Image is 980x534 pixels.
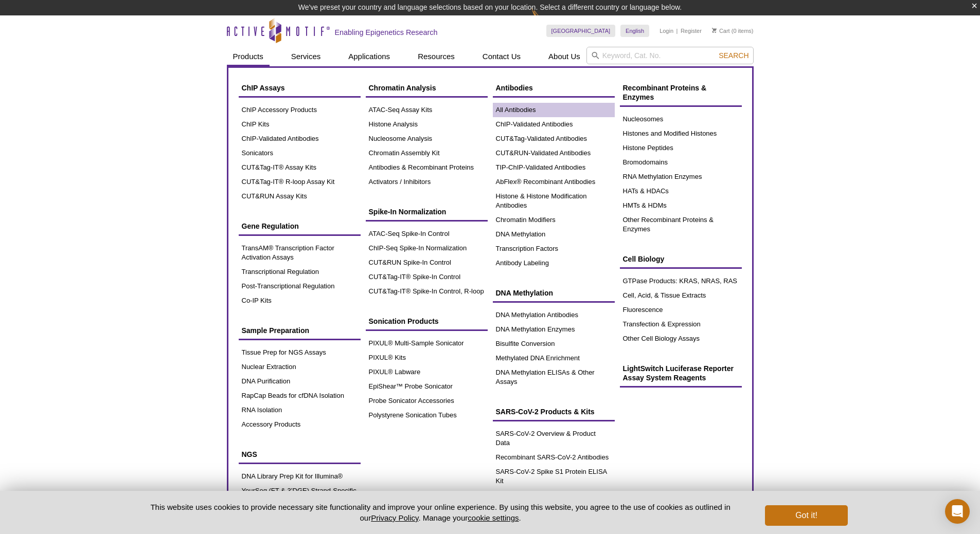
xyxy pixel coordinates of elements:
[239,279,361,293] a: Post-Transcriptional Regulation
[586,47,754,64] input: Keyword, Cat. No.
[493,402,615,421] a: SARS-CoV-2 Products & Kits
[620,359,742,388] a: LightSwitch Luciferase Reporter Assay System Reagents
[366,241,488,255] a: ChIP-Seq Spike-In Normalization
[620,317,742,332] a: Transfection & Expression
[239,103,361,117] a: ChIP Accessory Products
[493,308,615,322] a: DNA Methylation Antibodies
[620,184,742,198] a: HATs & HDACs
[366,227,488,241] a: ATAC-Seq Spike-In Control
[239,189,361,204] a: CUT&RUN Assay Kits
[496,289,553,297] span: DNA Methylation
[493,132,615,146] a: CUT&Tag-Validated Antibodies
[366,202,488,222] a: Spike-In Normalization
[493,365,615,389] a: DNA Methylation ELISAs & Other Assays
[493,427,615,450] a: SARS-CoV-2 Overview & Product Data
[620,112,742,126] a: Nucleosomes
[623,364,734,382] span: LightSwitch Luciferase Reporter Assay System Reagents
[468,513,519,522] button: cookie settings
[242,84,285,92] span: ChIP Assays
[366,379,488,394] a: EpiShear™ Probe Sonicator
[712,25,754,37] li: (0 items)
[239,293,361,308] a: Co-IP Kits
[623,255,665,263] span: Cell Biology
[366,146,488,160] a: Chromatin Assembly Kit
[620,332,742,346] a: Other Cell Biology Assays
[285,47,327,66] a: Services
[239,345,361,360] a: Tissue Prep for NGS Assays
[239,146,361,160] a: Sonicators
[239,389,361,403] a: RapCap Beads for cfDNA Isolation
[531,8,559,32] img: Change Here
[369,317,439,325] span: Sonication Products
[342,47,396,66] a: Applications
[366,365,488,379] a: PIXUL® Labware
[712,27,730,34] a: Cart
[239,117,361,132] a: ChIP Kits
[681,27,702,34] a: Register
[412,47,461,66] a: Resources
[133,502,749,523] p: This website uses cookies to provide necessary site functionality and improve your online experie...
[496,84,533,92] span: Antibodies
[239,360,361,374] a: Nuclear Extraction
[719,51,749,60] span: Search
[716,51,752,60] button: Search
[493,117,615,132] a: ChIP-Validated Antibodies
[620,274,742,288] a: GTPase Products: KRAS, NRAS, RAS
[546,25,616,37] a: [GEOGRAPHIC_DATA]
[496,408,595,416] span: SARS-CoV-2 Products & Kits
[493,160,615,175] a: TIP-ChIP-Validated Antibodies
[366,117,488,132] a: Histone Analysis
[239,78,361,98] a: ChIP Assays
[239,445,361,464] a: NGS
[239,265,361,279] a: Transcriptional Regulation
[620,141,742,155] a: Histone Peptides
[239,175,361,189] a: CUT&Tag-IT® R-loop Assay Kit
[239,417,361,432] a: Accessory Products
[542,47,586,66] a: About Us
[366,351,488,365] a: PIXUL® Kits
[242,450,257,458] span: NGS
[493,227,615,242] a: DNA Methylation
[493,189,615,213] a: Histone & Histone Modification Antibodies
[945,499,970,524] div: Open Intercom Messenger
[335,28,438,37] h2: Enabling Epigenetics Research
[712,28,717,33] img: Your Cart
[493,78,615,98] a: Antibodies
[366,270,488,284] a: CUT&Tag-IT® Spike-In Control
[493,242,615,256] a: Transcription Factors
[366,103,488,117] a: ATAC-Seq Assay Kits
[239,484,361,507] a: YourSeq (FT & 3’DGE) Strand-Specific mRNA Library Prep
[620,126,742,141] a: Histones and Modified Histones
[620,25,649,37] a: English
[493,213,615,227] a: Chromatin Modifiers
[242,222,299,230] span: Gene Regulation
[239,374,361,389] a: DNA Purification
[366,408,488,422] a: Polystyrene Sonication Tubes
[765,505,847,526] button: Got it!
[620,303,742,317] a: Fluorescence
[493,146,615,160] a: CUT&RUN-Validated Antibodies
[239,216,361,236] a: Gene Regulation
[239,241,361,265] a: TransAM® Transcription Factor Activation Assays
[366,78,488,98] a: Chromatin Analysis
[620,78,742,107] a: Recombinant Proteins & Enzymes
[493,103,615,117] a: All Antibodies
[242,326,310,335] span: Sample Preparation
[623,84,707,101] span: Recombinant Proteins & Enzymes
[493,351,615,365] a: Methylated DNA Enrichment
[493,488,615,503] a: Recombinant SARS-CoV-2 Proteins
[239,469,361,484] a: DNA Library Prep Kit for Illumina®
[620,213,742,236] a: Other Recombinant Proteins & Enzymes
[366,132,488,146] a: Nucleosome Analysis
[493,450,615,465] a: Recombinant SARS-CoV-2 Antibodies
[369,208,447,216] span: Spike-In Normalization
[366,311,488,331] a: Sonication Products
[366,175,488,189] a: Activators / Inhibitors
[620,198,742,213] a: HMTs & HDMs
[366,160,488,175] a: Antibodies & Recombinant Proteins
[239,403,361,417] a: RNA Isolation
[369,84,436,92] span: Chromatin Analysis
[620,288,742,303] a: Cell, Acid, & Tissue Extracts
[366,336,488,351] a: PIXUL® Multi-Sample Sonicator
[366,394,488,408] a: Probe Sonicator Accessories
